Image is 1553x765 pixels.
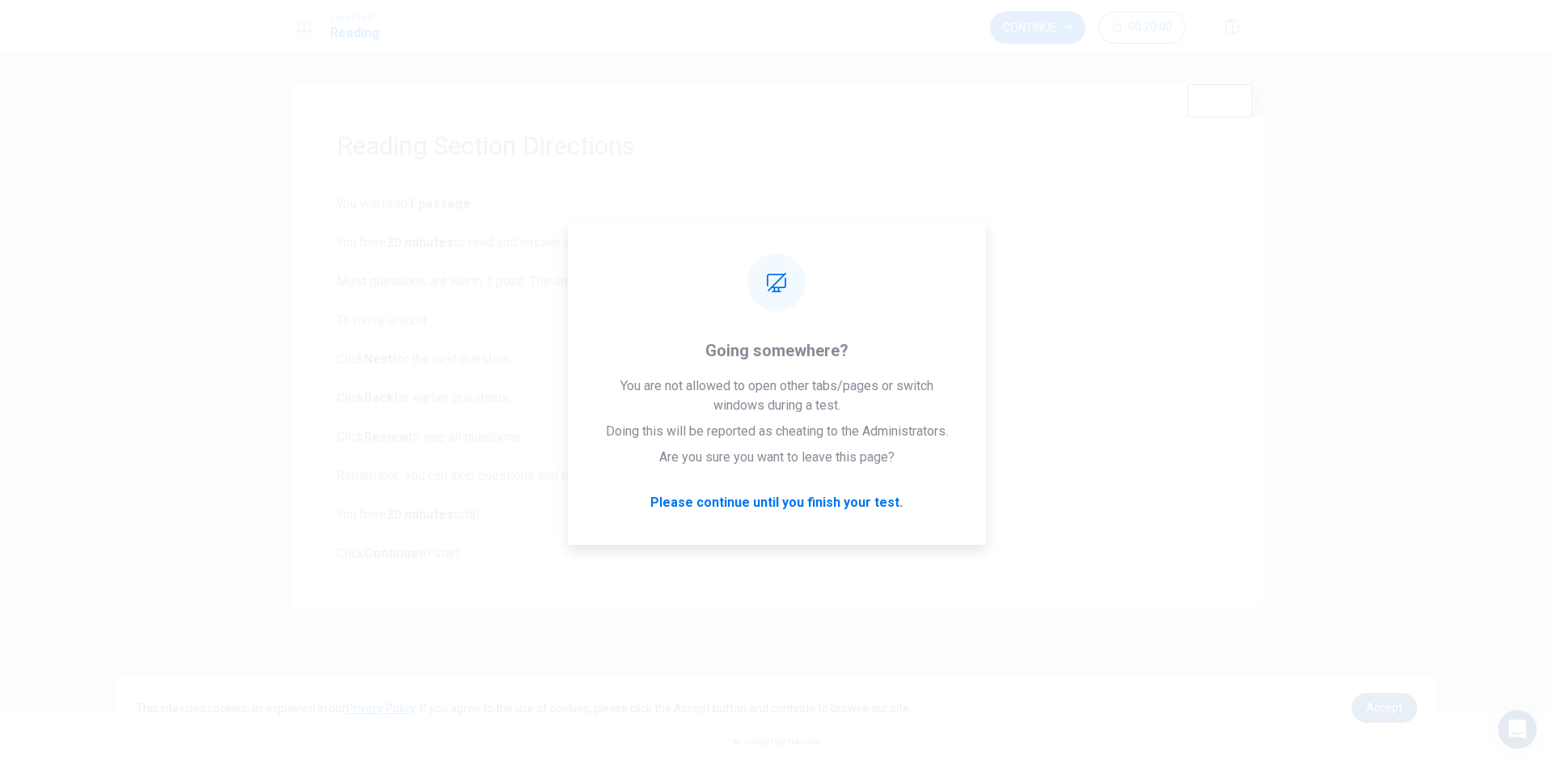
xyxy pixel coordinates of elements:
[136,702,912,715] span: This site uses cookies, as explained in our . If you agree to the use of cookies, please click th...
[733,733,820,746] span: © Copyright 2025
[1098,11,1186,44] button: 00:20:00
[1128,21,1172,34] span: 00:20:00
[387,507,454,522] b: 20 minutes
[330,23,379,43] h1: Reading
[364,429,408,444] b: Review
[116,677,1437,739] div: cookieconsent
[364,351,392,367] b: Next
[364,390,394,406] b: Back
[990,11,1085,44] button: Continue
[336,194,1217,563] span: You will read . You have to read and answer questions. Most questions are worth 1 point. The last...
[1352,693,1417,723] a: dismiss cookie message
[330,12,379,23] span: Level Test
[408,196,471,211] b: 1 passage
[346,702,415,715] a: Privacy Policy
[387,235,454,250] b: 20 minutes
[1498,710,1537,749] div: Open Intercom Messenger
[364,546,419,561] b: Continue
[1366,701,1403,714] span: Accept
[336,130,1217,162] h1: Reading Section Directions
